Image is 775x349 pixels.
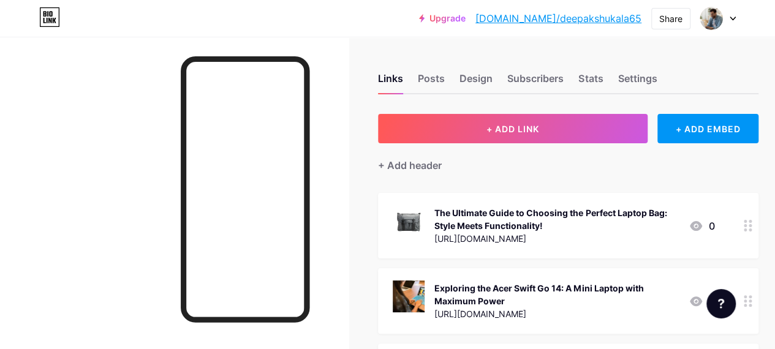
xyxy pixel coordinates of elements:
[659,12,682,25] div: Share
[20,20,29,29] img: logo_orange.svg
[434,232,679,245] div: [URL][DOMAIN_NAME]
[434,282,679,307] div: Exploring the Acer Swift Go 14: A Mini Laptop with Maximum Power
[393,205,425,237] img: The Ultimate Guide to Choosing the Perfect Laptop Bag: Style Meets Functionality!
[378,114,648,143] button: + ADD LINK
[34,20,60,29] div: v 4.0.25
[700,7,723,30] img: deepakshukala65
[475,11,641,26] a: [DOMAIN_NAME]/deepakshukala65
[486,124,539,134] span: + ADD LINK
[618,71,657,93] div: Settings
[689,294,714,309] div: 0
[689,219,714,233] div: 0
[434,307,679,320] div: [URL][DOMAIN_NAME]
[459,71,493,93] div: Design
[47,72,110,80] div: Domain Overview
[418,71,445,93] div: Posts
[657,114,758,143] div: + ADD EMBED
[33,71,43,81] img: tab_domain_overview_orange.svg
[419,13,466,23] a: Upgrade
[20,32,29,42] img: website_grey.svg
[507,71,564,93] div: Subscribers
[578,71,603,93] div: Stats
[378,71,403,93] div: Links
[393,280,425,312] img: Exploring the Acer Swift Go 14: A Mini Laptop with Maximum Power
[122,71,132,81] img: tab_keywords_by_traffic_grey.svg
[135,72,206,80] div: Keywords by Traffic
[32,32,135,42] div: Domain: [DOMAIN_NAME]
[434,206,679,232] div: The Ultimate Guide to Choosing the Perfect Laptop Bag: Style Meets Functionality!
[378,158,442,173] div: + Add header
